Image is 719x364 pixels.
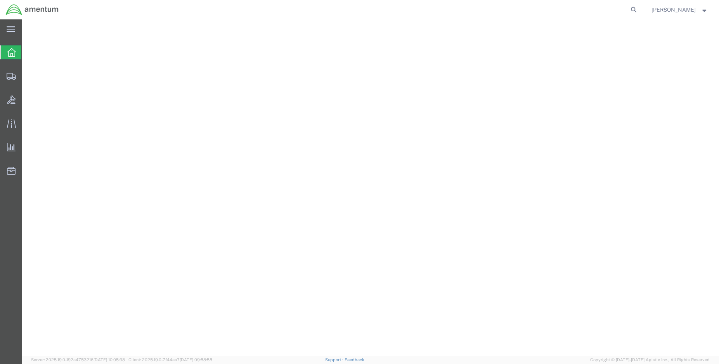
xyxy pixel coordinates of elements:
[180,357,212,362] span: [DATE] 09:58:55
[22,19,719,356] iframe: FS Legacy Container
[590,357,710,363] span: Copyright © [DATE]-[DATE] Agistix Inc., All Rights Reserved
[325,357,345,362] a: Support
[651,5,696,14] span: Brian Marquez
[31,357,125,362] span: Server: 2025.19.0-192a4753216
[651,5,709,14] button: [PERSON_NAME]
[128,357,212,362] span: Client: 2025.19.0-7f44ea7
[94,357,125,362] span: [DATE] 10:05:38
[345,357,364,362] a: Feedback
[5,4,59,16] img: logo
